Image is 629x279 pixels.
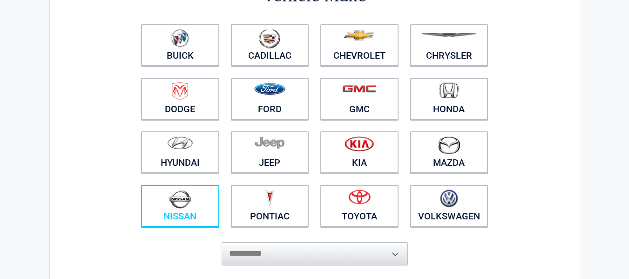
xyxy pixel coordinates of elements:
a: Dodge [141,78,219,120]
img: hyundai [167,136,193,150]
img: buick [171,29,189,48]
img: jeep [255,136,284,149]
a: Cadillac [231,24,309,66]
img: nissan [169,190,191,209]
a: Buick [141,24,219,66]
a: Jeep [231,131,309,173]
a: Chrysler [410,24,488,66]
a: Hyundai [141,131,219,173]
img: dodge [172,82,188,101]
img: toyota [348,190,371,204]
img: ford [254,83,285,95]
a: GMC [320,78,399,120]
img: volkswagen [440,190,458,208]
a: Chevrolet [320,24,399,66]
a: Honda [410,78,488,120]
img: cadillac [259,29,280,48]
a: Ford [231,78,309,120]
img: kia [345,136,374,151]
img: mazda [437,136,460,154]
img: chevrolet [344,30,375,41]
img: pontiac [265,190,274,207]
a: Mazda [410,131,488,173]
a: Nissan [141,185,219,227]
img: gmc [342,85,376,93]
a: Volkswagen [410,185,488,227]
a: Pontiac [231,185,309,227]
img: honda [439,82,459,99]
img: chrysler [420,33,477,37]
a: Toyota [320,185,399,227]
a: Kia [320,131,399,173]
